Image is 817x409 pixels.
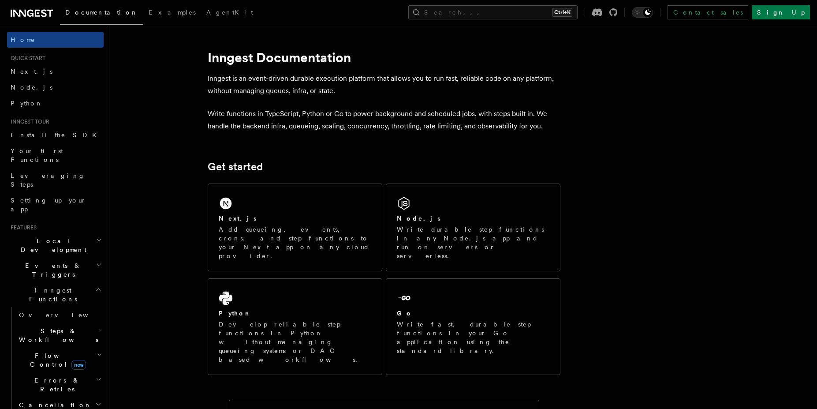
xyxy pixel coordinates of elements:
[15,351,97,369] span: Flow Control
[11,68,52,75] span: Next.js
[632,7,653,18] button: Toggle dark mode
[19,311,110,319] span: Overview
[15,326,98,344] span: Steps & Workflows
[143,3,201,24] a: Examples
[201,3,258,24] a: AgentKit
[11,197,86,213] span: Setting up your app
[7,258,104,282] button: Events & Triggers
[7,224,37,231] span: Features
[408,5,578,19] button: Search...Ctrl+K
[11,172,85,188] span: Leveraging Steps
[397,320,549,355] p: Write fast, durable step functions in your Go application using the standard library.
[7,55,45,62] span: Quick start
[397,225,549,260] p: Write durable step functions in any Node.js app and run on servers or serverless.
[15,372,104,397] button: Errors & Retries
[208,49,560,65] h1: Inngest Documentation
[7,192,104,217] a: Setting up your app
[7,95,104,111] a: Python
[7,233,104,258] button: Local Development
[15,323,104,348] button: Steps & Workflows
[7,261,96,279] span: Events & Triggers
[208,161,263,173] a: Get started
[397,214,440,223] h2: Node.js
[60,3,143,25] a: Documentation
[668,5,748,19] a: Contact sales
[7,64,104,79] a: Next.js
[149,9,196,16] span: Examples
[15,307,104,323] a: Overview
[386,278,560,375] a: GoWrite fast, durable step functions in your Go application using the standard library.
[11,100,43,107] span: Python
[7,282,104,307] button: Inngest Functions
[206,9,253,16] span: AgentKit
[7,168,104,192] a: Leveraging Steps
[71,360,86,370] span: new
[208,184,382,271] a: Next.jsAdd queueing, events, crons, and step functions to your Next app on any cloud provider.
[219,225,371,260] p: Add queueing, events, crons, and step functions to your Next app on any cloud provider.
[219,309,251,318] h2: Python
[7,79,104,95] a: Node.js
[208,108,560,132] p: Write functions in TypeScript, Python or Go to power background and scheduled jobs, with steps bu...
[7,32,104,48] a: Home
[219,214,257,223] h2: Next.js
[11,147,63,163] span: Your first Functions
[7,236,96,254] span: Local Development
[219,320,371,364] p: Develop reliable step functions in Python without managing queueing systems or DAG based workflows.
[7,286,95,304] span: Inngest Functions
[65,9,138,16] span: Documentation
[752,5,810,19] a: Sign Up
[11,84,52,91] span: Node.js
[208,72,560,97] p: Inngest is an event-driven durable execution platform that allows you to run fast, reliable code ...
[552,8,572,17] kbd: Ctrl+K
[7,118,49,125] span: Inngest tour
[11,35,35,44] span: Home
[11,131,102,139] span: Install the SDK
[7,143,104,168] a: Your first Functions
[397,309,413,318] h2: Go
[386,184,560,271] a: Node.jsWrite durable step functions in any Node.js app and run on servers or serverless.
[15,376,96,394] span: Errors & Retries
[208,278,382,375] a: PythonDevelop reliable step functions in Python without managing queueing systems or DAG based wo...
[15,348,104,372] button: Flow Controlnew
[7,127,104,143] a: Install the SDK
